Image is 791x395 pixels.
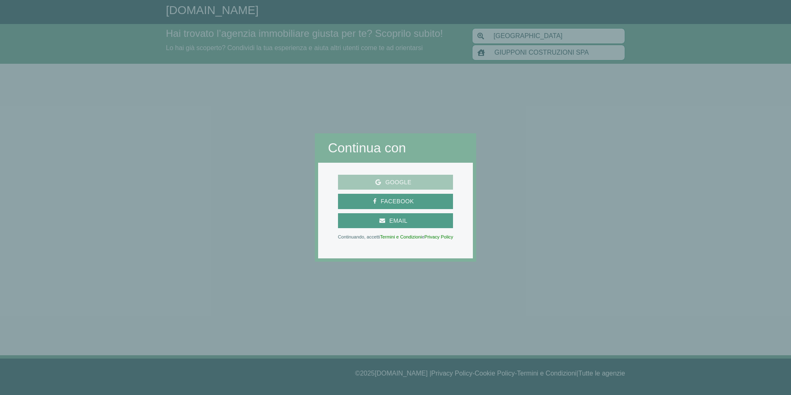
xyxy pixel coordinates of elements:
[338,213,453,229] button: Email
[385,216,412,226] span: Email
[376,196,418,207] span: Facebook
[381,177,415,188] span: Google
[338,235,453,239] p: Continuando, accetti e
[338,194,453,209] button: Facebook
[338,175,453,190] button: Google
[424,234,453,239] a: Privacy Policy
[328,140,463,156] h2: Continua con
[380,234,422,239] a: Termini e Condizioni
